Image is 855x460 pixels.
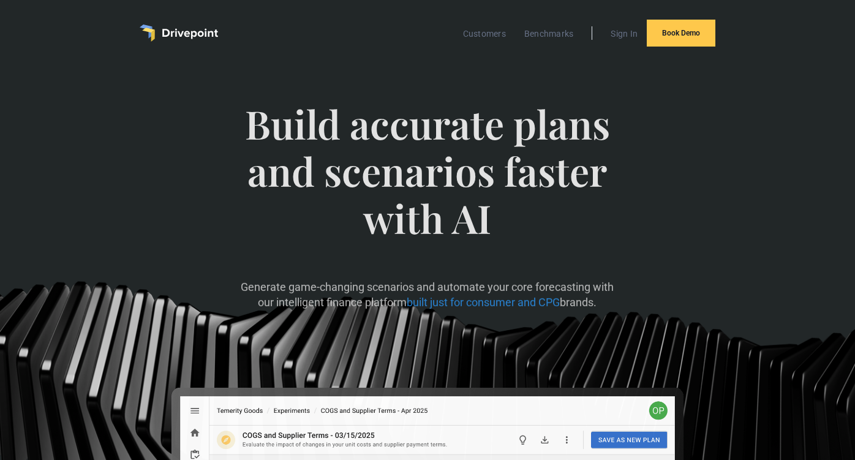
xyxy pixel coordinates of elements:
span: built just for consumer and CPG [407,296,560,309]
a: Benchmarks [518,26,580,42]
a: home [140,25,218,42]
a: Customers [457,26,512,42]
a: Sign In [605,26,644,42]
p: Generate game-changing scenarios and automate your core forecasting with our intelligent finance ... [234,279,621,310]
span: Build accurate plans and scenarios faster with AI [234,100,621,266]
a: Book Demo [647,20,715,47]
